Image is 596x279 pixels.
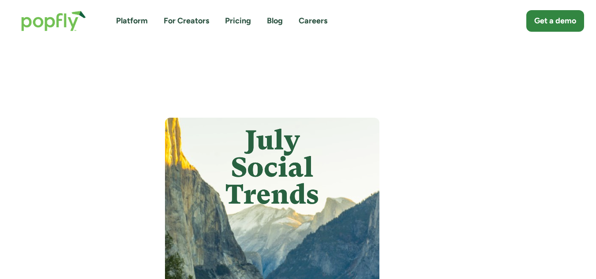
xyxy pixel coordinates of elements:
a: Pricing [225,15,251,26]
a: Get a demo [526,10,584,32]
a: For Creators [164,15,209,26]
a: Blog [267,15,283,26]
a: Platform [116,15,148,26]
a: home [12,2,95,40]
a: Careers [299,15,327,26]
div: Get a demo [534,15,576,26]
